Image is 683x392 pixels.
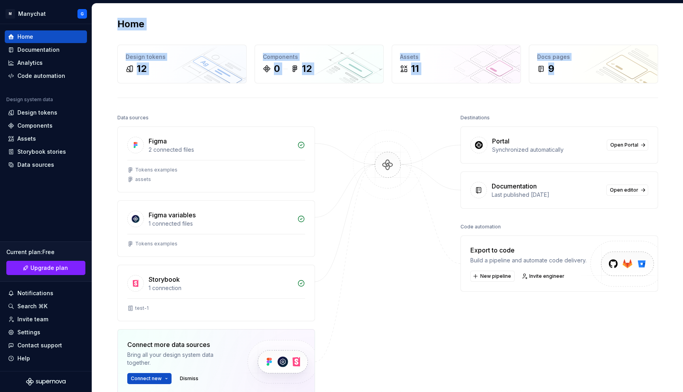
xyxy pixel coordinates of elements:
[5,287,87,300] button: Notifications
[610,187,638,193] span: Open editor
[610,142,638,148] span: Open Portal
[17,46,60,54] div: Documentation
[492,136,509,146] div: Portal
[5,30,87,43] a: Home
[117,126,315,192] a: Figma2 connected filesTokens examplesassets
[126,53,238,61] div: Design tokens
[460,221,501,232] div: Code automation
[492,146,602,154] div: Synchronized automatically
[5,339,87,352] button: Contact support
[127,351,234,367] div: Bring all your design system data together.
[149,284,292,292] div: 1 connection
[607,139,648,151] a: Open Portal
[127,373,172,384] button: Connect new
[492,191,602,199] div: Last published [DATE]
[17,109,57,117] div: Design tokens
[5,132,87,145] a: Assets
[392,45,521,83] a: Assets11
[5,352,87,365] button: Help
[149,210,196,220] div: Figma variables
[5,106,87,119] a: Design tokens
[127,340,234,349] div: Connect more data sources
[135,167,177,173] div: Tokens examples
[263,53,375,61] div: Components
[480,273,511,279] span: New pipeline
[6,9,15,19] div: M
[5,145,87,158] a: Storybook stories
[135,241,177,247] div: Tokens examples
[5,119,87,132] a: Components
[400,53,513,61] div: Assets
[470,271,515,282] button: New pipeline
[149,220,292,228] div: 1 connected files
[17,148,66,156] div: Storybook stories
[470,245,587,255] div: Export to code
[17,302,47,310] div: Search ⌘K
[17,33,33,41] div: Home
[470,256,587,264] div: Build a pipeline and automate code delivery.
[5,300,87,313] button: Search ⌘K
[17,122,53,130] div: Components
[17,72,65,80] div: Code automation
[5,158,87,171] a: Data sources
[529,273,564,279] span: Invite engineer
[149,136,167,146] div: Figma
[5,70,87,82] a: Code automation
[492,181,537,191] div: Documentation
[149,275,180,284] div: Storybook
[5,326,87,339] a: Settings
[117,112,149,123] div: Data sources
[17,315,48,323] div: Invite team
[149,146,292,154] div: 2 connected files
[17,161,54,169] div: Data sources
[137,62,147,75] div: 12
[81,11,84,17] div: G
[176,373,202,384] button: Dismiss
[2,5,90,22] button: MManychatG
[519,271,568,282] a: Invite engineer
[117,45,247,83] a: Design tokens12
[529,45,658,83] a: Docs pages9
[17,289,53,297] div: Notifications
[180,375,198,382] span: Dismiss
[5,43,87,56] a: Documentation
[117,18,144,30] h2: Home
[6,96,53,103] div: Design system data
[17,59,43,67] div: Analytics
[460,112,490,123] div: Destinations
[17,354,30,362] div: Help
[274,62,280,75] div: 0
[548,62,554,75] div: 9
[17,341,62,349] div: Contact support
[117,200,315,257] a: Figma variables1 connected filesTokens examples
[17,328,40,336] div: Settings
[606,185,648,196] a: Open editor
[18,10,46,18] div: Manychat
[411,62,419,75] div: 11
[117,265,315,321] a: Storybook1 connectiontest-1
[6,248,85,256] div: Current plan : Free
[135,305,149,311] div: test-1
[5,313,87,326] a: Invite team
[5,57,87,69] a: Analytics
[17,135,36,143] div: Assets
[302,62,312,75] div: 12
[537,53,650,61] div: Docs pages
[255,45,384,83] a: Components012
[131,375,162,382] span: Connect new
[135,176,151,183] div: assets
[6,261,85,275] button: Upgrade plan
[26,378,66,386] svg: Supernova Logo
[30,264,68,272] span: Upgrade plan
